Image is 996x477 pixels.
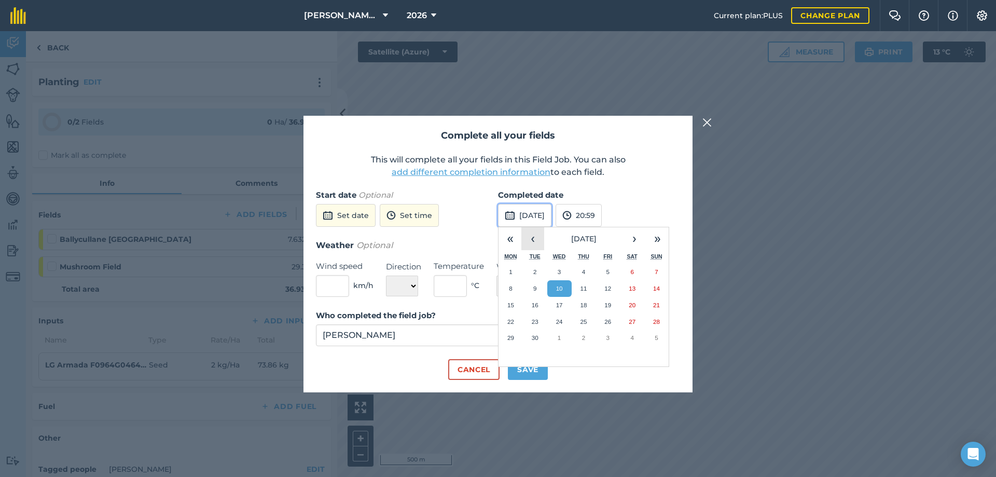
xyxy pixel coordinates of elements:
[644,330,669,346] button: October 5, 2025
[386,261,421,273] label: Direction
[496,261,548,273] label: Weather
[556,302,563,308] abbr: September 17, 2025
[948,9,958,22] img: svg+xml;base64,PHN2ZyB4bWxucz0iaHR0cDovL3d3dy53My5vcmcvMjAwMC9zdmciIHdpZHRoPSIxNyIgaGVpZ2h0PSIxNy...
[580,285,587,292] abbr: September 11, 2025
[653,318,660,325] abbr: September 28, 2025
[604,318,611,325] abbr: September 26, 2025
[596,314,620,330] button: September 26, 2025
[918,10,930,21] img: A question mark icon
[498,204,551,227] button: [DATE]
[604,302,611,308] abbr: September 19, 2025
[572,314,596,330] button: September 25, 2025
[407,9,427,22] span: 2026
[547,264,572,280] button: September 3, 2025
[646,227,669,250] button: »
[499,280,523,297] button: September 8, 2025
[499,330,523,346] button: September 29, 2025
[533,268,536,275] abbr: September 2, 2025
[380,204,439,227] button: Set time
[572,330,596,346] button: October 2, 2025
[571,234,597,243] span: [DATE]
[644,264,669,280] button: September 7, 2025
[629,318,635,325] abbr: September 27, 2025
[316,310,436,320] strong: Who completed the field job?
[530,253,541,260] abbr: Tuesday
[889,10,901,21] img: Two speech bubbles overlapping with the left bubble in the forefront
[653,285,660,292] abbr: September 14, 2025
[572,264,596,280] button: September 4, 2025
[630,268,633,275] abbr: September 6, 2025
[523,280,547,297] button: September 9, 2025
[655,334,658,341] abbr: October 5, 2025
[316,239,680,252] h3: Weather
[547,330,572,346] button: October 1, 2025
[532,318,538,325] abbr: September 23, 2025
[620,314,644,330] button: September 27, 2025
[533,285,536,292] abbr: September 9, 2025
[620,297,644,314] button: September 20, 2025
[504,253,517,260] abbr: Monday
[620,280,644,297] button: September 13, 2025
[10,7,26,24] img: fieldmargin Logo
[323,209,333,222] img: svg+xml;base64,PD94bWwgdmVyc2lvbj0iMS4wIiBlbmNvZGluZz0idXRmLTgiPz4KPCEtLSBHZW5lcmF0b3I6IEFkb2JlIE...
[547,297,572,314] button: September 17, 2025
[580,302,587,308] abbr: September 18, 2025
[562,209,572,222] img: svg+xml;base64,PD94bWwgdmVyc2lvbj0iMS4wIiBlbmNvZGluZz0idXRmLTgiPz4KPCEtLSBHZW5lcmF0b3I6IEFkb2JlIE...
[596,280,620,297] button: September 12, 2025
[448,359,500,380] button: Cancel
[629,285,635,292] abbr: September 13, 2025
[578,253,589,260] abbr: Thursday
[507,334,514,341] abbr: September 29, 2025
[714,10,783,21] span: Current plan : PLUS
[508,359,548,380] button: Save
[316,190,356,200] strong: Start date
[499,314,523,330] button: September 22, 2025
[505,209,515,222] img: svg+xml;base64,PD94bWwgdmVyc2lvbj0iMS4wIiBlbmNvZGluZz0idXRmLTgiPz4KPCEtLSBHZW5lcmF0b3I6IEFkb2JlIE...
[509,285,512,292] abbr: September 8, 2025
[523,314,547,330] button: September 23, 2025
[582,268,585,275] abbr: September 4, 2025
[499,227,521,250] button: «
[316,128,680,143] h2: Complete all your fields
[521,227,544,250] button: ‹
[653,302,660,308] abbr: September 21, 2025
[596,264,620,280] button: September 5, 2025
[358,190,393,200] em: Optional
[547,314,572,330] button: September 24, 2025
[606,268,610,275] abbr: September 5, 2025
[304,9,379,22] span: [PERSON_NAME]/ Strawchip I1380189
[544,227,623,250] button: [DATE]
[507,302,514,308] abbr: September 15, 2025
[498,190,563,200] strong: Completed date
[523,297,547,314] button: September 16, 2025
[392,166,550,179] button: add different completion information
[556,285,563,292] abbr: September 10, 2025
[558,334,561,341] abbr: October 1, 2025
[702,116,712,129] img: svg+xml;base64,PHN2ZyB4bWxucz0iaHR0cDovL3d3dy53My5vcmcvMjAwMC9zdmciIHdpZHRoPSIyMiIgaGVpZ2h0PSIzMC...
[606,334,610,341] abbr: October 3, 2025
[644,280,669,297] button: September 14, 2025
[603,253,612,260] abbr: Friday
[620,264,644,280] button: September 6, 2025
[523,264,547,280] button: September 2, 2025
[623,227,646,250] button: ›
[509,268,512,275] abbr: September 1, 2025
[651,253,662,260] abbr: Sunday
[532,302,538,308] abbr: September 16, 2025
[434,260,484,272] label: Temperature
[596,297,620,314] button: September 19, 2025
[791,7,869,24] a: Change plan
[961,442,986,467] div: Open Intercom Messenger
[556,318,563,325] abbr: September 24, 2025
[553,253,566,260] abbr: Wednesday
[596,330,620,346] button: October 3, 2025
[386,209,396,222] img: svg+xml;base64,PD94bWwgdmVyc2lvbj0iMS4wIiBlbmNvZGluZz0idXRmLTgiPz4KPCEtLSBHZW5lcmF0b3I6IEFkb2JlIE...
[532,334,538,341] abbr: September 30, 2025
[316,260,374,272] label: Wind speed
[630,334,633,341] abbr: October 4, 2025
[353,280,374,291] span: km/h
[604,285,611,292] abbr: September 12, 2025
[572,280,596,297] button: September 11, 2025
[655,268,658,275] abbr: September 7, 2025
[316,154,680,179] p: This will complete all your fields in this Field Job. You can also to each field.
